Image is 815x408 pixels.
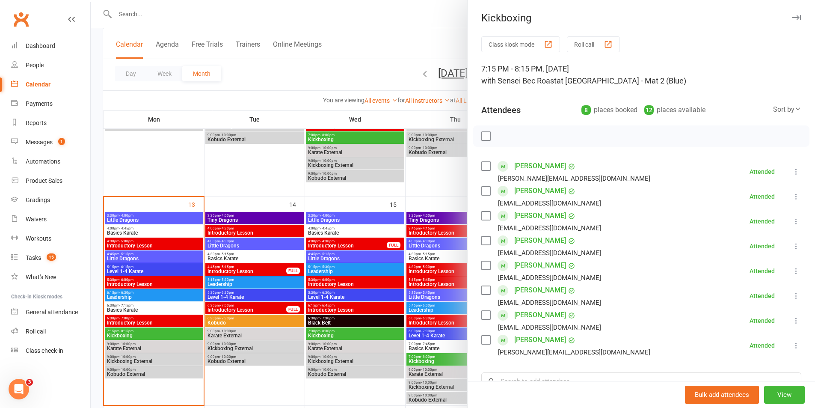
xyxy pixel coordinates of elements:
div: Calendar [26,81,50,88]
a: [PERSON_NAME] [514,308,566,322]
div: 12 [644,105,654,115]
div: Attendees [481,104,521,116]
div: Attended [750,194,775,200]
div: Automations [26,158,60,165]
a: Dashboard [11,36,90,56]
div: Sort by [773,104,801,115]
iframe: Intercom live chat [9,379,29,399]
div: [EMAIL_ADDRESS][DOMAIN_NAME] [498,223,601,234]
div: [PERSON_NAME][EMAIL_ADDRESS][DOMAIN_NAME] [498,347,650,358]
button: Roll call [567,36,620,52]
div: Attended [750,318,775,324]
a: Tasks 15 [11,248,90,268]
div: Attended [750,342,775,348]
div: Roll call [26,328,46,335]
div: Attended [750,243,775,249]
input: Search to add attendees [481,372,801,390]
a: Waivers [11,210,90,229]
a: Reports [11,113,90,133]
span: at [GEOGRAPHIC_DATA] - Mat 2 (Blue) [557,76,686,85]
div: Kickboxing [468,12,815,24]
div: [EMAIL_ADDRESS][DOMAIN_NAME] [498,322,601,333]
div: People [26,62,44,68]
a: Roll call [11,322,90,341]
span: with Sensei Bec Roast [481,76,557,85]
div: Product Sales [26,177,62,184]
div: Attended [750,268,775,274]
a: Automations [11,152,90,171]
a: People [11,56,90,75]
div: [EMAIL_ADDRESS][DOMAIN_NAME] [498,247,601,259]
div: Attended [750,293,775,299]
a: [PERSON_NAME] [514,184,566,198]
div: 7:15 PM - 8:15 PM, [DATE] [481,63,801,87]
div: [PERSON_NAME][EMAIL_ADDRESS][DOMAIN_NAME] [498,173,650,184]
div: Messages [26,139,53,146]
div: places booked [581,104,637,116]
a: What's New [11,268,90,287]
div: Waivers [26,216,47,223]
div: Payments [26,100,53,107]
div: [EMAIL_ADDRESS][DOMAIN_NAME] [498,272,601,283]
span: 1 [58,138,65,145]
span: 15 [47,253,56,261]
div: Reports [26,119,47,126]
div: Tasks [26,254,41,261]
div: 8 [581,105,591,115]
a: [PERSON_NAME] [514,234,566,247]
div: [EMAIL_ADDRESS][DOMAIN_NAME] [498,198,601,209]
span: 3 [26,379,33,386]
a: [PERSON_NAME] [514,259,566,272]
div: Dashboard [26,42,55,49]
a: [PERSON_NAME] [514,209,566,223]
a: Workouts [11,229,90,248]
a: Payments [11,94,90,113]
a: [PERSON_NAME] [514,333,566,347]
div: Workouts [26,235,51,242]
div: Class check-in [26,347,63,354]
div: Attended [750,169,775,175]
button: Class kiosk mode [481,36,560,52]
div: [EMAIL_ADDRESS][DOMAIN_NAME] [498,297,601,308]
div: Gradings [26,197,50,203]
a: Clubworx [10,9,32,30]
a: Messages 1 [11,133,90,152]
a: [PERSON_NAME] [514,283,566,297]
a: Class kiosk mode [11,341,90,360]
a: Product Sales [11,171,90,191]
div: General attendance [26,309,78,316]
button: View [764,386,805,404]
a: General attendance kiosk mode [11,303,90,322]
div: Attended [750,218,775,224]
a: Gradings [11,191,90,210]
div: What's New [26,274,56,280]
a: [PERSON_NAME] [514,159,566,173]
div: places available [644,104,705,116]
button: Bulk add attendees [685,386,759,404]
a: Calendar [11,75,90,94]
